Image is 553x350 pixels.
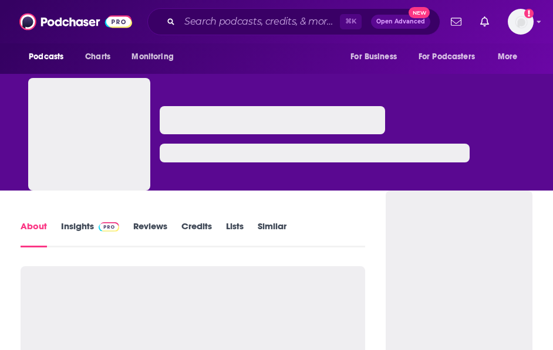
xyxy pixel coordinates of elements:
[226,220,244,247] a: Lists
[508,9,534,35] span: Logged in as jennevievef
[508,9,534,35] button: Show profile menu
[85,49,110,65] span: Charts
[342,46,412,68] button: open menu
[147,8,440,35] div: Search podcasts, credits, & more...
[123,46,188,68] button: open menu
[524,9,534,18] svg: Add a profile image
[99,222,119,232] img: Podchaser Pro
[411,46,492,68] button: open menu
[419,49,475,65] span: For Podcasters
[350,49,397,65] span: For Business
[181,220,212,247] a: Credits
[21,220,47,247] a: About
[131,49,173,65] span: Monitoring
[340,14,362,29] span: ⌘ K
[490,46,532,68] button: open menu
[498,49,518,65] span: More
[19,11,132,33] img: Podchaser - Follow, Share and Rate Podcasts
[409,7,430,18] span: New
[21,46,79,68] button: open menu
[77,46,117,68] a: Charts
[133,220,167,247] a: Reviews
[371,15,430,29] button: Open AdvancedNew
[29,49,63,65] span: Podcasts
[180,12,340,31] input: Search podcasts, credits, & more...
[446,12,466,32] a: Show notifications dropdown
[376,19,425,25] span: Open Advanced
[61,220,119,247] a: InsightsPodchaser Pro
[258,220,286,247] a: Similar
[508,9,534,35] img: User Profile
[476,12,494,32] a: Show notifications dropdown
